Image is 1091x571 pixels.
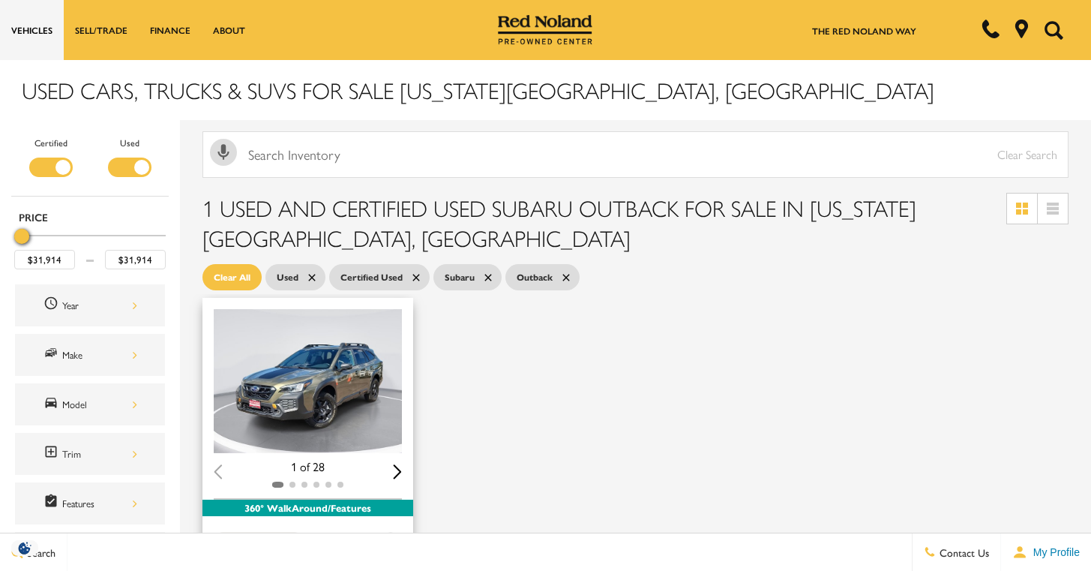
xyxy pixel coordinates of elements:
svg: Click to toggle on voice search [210,139,237,166]
span: Used [277,268,298,287]
div: Make [62,347,137,363]
span: Model [43,395,62,414]
img: Red Noland Pre-Owned [498,15,592,45]
button: Open user profile menu [1001,533,1091,571]
div: ModelModel [15,383,165,425]
div: Features [62,495,137,512]
span: Year [43,296,62,315]
label: Certified [34,135,67,150]
input: Maximum [105,250,166,269]
a: Red Noland Pre-Owned [498,20,592,35]
div: Filter by Vehicle Type [11,135,169,195]
label: Used [120,135,139,150]
div: Next slide [394,464,403,479]
span: 1 Used and Certified Used Subaru Outback for Sale in [US_STATE][GEOGRAPHIC_DATA], [GEOGRAPHIC_DATA] [202,191,916,254]
span: Outback [517,268,553,287]
div: Trim [62,446,137,462]
div: FeaturesFeatures [15,482,165,524]
div: Price [14,224,166,269]
button: Open the search field [1039,1,1069,59]
span: My Profile [1027,546,1080,558]
div: Year [62,297,137,314]
div: 1 / 2 [214,309,405,452]
img: 2024 Subaru Outback Wilderness 1 [214,309,405,452]
div: 1 of 28 [214,458,402,475]
div: YearYear [15,284,165,326]
a: The Red Noland Way [812,24,916,38]
div: Maximum Price [14,229,29,244]
div: Model [62,396,137,413]
div: MakeMake [15,334,165,376]
h5: Price [19,210,161,224]
img: Opt-Out Icon [7,540,42,556]
input: Search Inventory [202,131,1069,178]
span: Contact Us [936,545,989,560]
span: Subaru [445,268,475,287]
input: Minimum [14,250,75,269]
span: Trim [43,444,62,464]
span: Features [43,494,62,513]
span: Make [43,345,62,365]
section: Click to Open Cookie Consent Modal [7,540,42,556]
span: Clear All [214,268,250,287]
div: 360° WalkAround/Features [202,500,413,516]
div: TrimTrim [15,433,165,475]
span: Certified Used [340,268,403,287]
